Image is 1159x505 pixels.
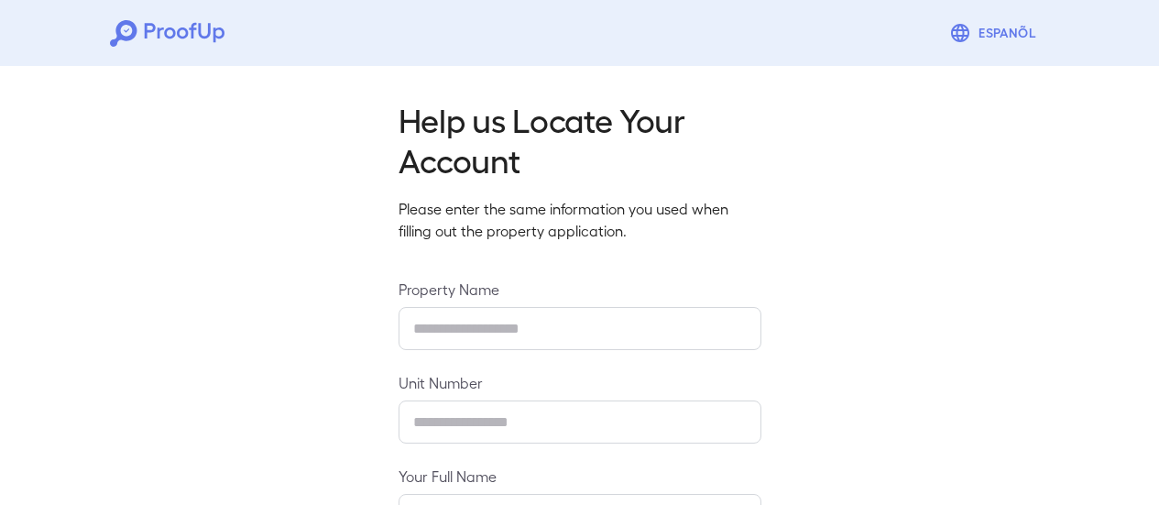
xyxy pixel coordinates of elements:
[399,279,761,300] label: Property Name
[399,198,761,242] p: Please enter the same information you used when filling out the property application.
[399,372,761,393] label: Unit Number
[942,15,1049,51] button: Espanõl
[399,466,761,487] label: Your Full Name
[399,99,761,180] h2: Help us Locate Your Account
